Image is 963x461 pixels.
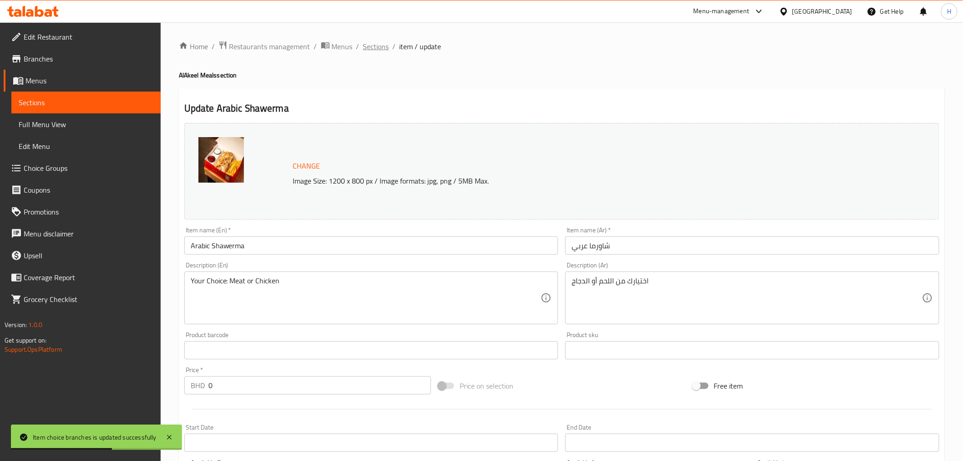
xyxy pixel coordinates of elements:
[4,26,161,48] a: Edit Restaurant
[4,245,161,266] a: Upsell
[218,41,310,52] a: Restaurants management
[184,102,939,115] h2: Update Arabic Shawerma
[4,157,161,179] a: Choice Groups
[4,266,161,288] a: Coverage Report
[293,159,320,173] span: Change
[714,380,743,391] span: Free item
[400,41,441,52] span: item / update
[212,41,215,52] li: /
[184,341,558,359] input: Please enter product barcode
[28,319,42,331] span: 1.0.0
[19,119,153,130] span: Full Menu View
[24,294,153,305] span: Grocery Checklist
[208,376,431,394] input: Please enter price
[321,41,353,52] a: Menus
[565,341,939,359] input: Please enter product sku
[289,175,835,186] p: Image Size: 1200 x 800 px / Image formats: jpg, png / 5MB Max.
[393,41,396,52] li: /
[5,319,27,331] span: Version:
[11,135,161,157] a: Edit Menu
[5,334,46,346] span: Get support on:
[179,41,945,52] nav: breadcrumb
[11,92,161,113] a: Sections
[24,163,153,174] span: Choice Groups
[314,41,317,52] li: /
[184,236,558,255] input: Enter name En
[198,137,244,183] img: e7c916f7b1ee43bc92532f04f638930381153018226.jpg
[179,41,208,52] a: Home
[191,380,205,391] p: BHD
[460,380,513,391] span: Price on selection
[33,432,157,442] div: Item choice branches is updated successfully
[4,179,161,201] a: Coupons
[356,41,360,52] li: /
[792,6,852,16] div: [GEOGRAPHIC_DATA]
[191,277,541,320] textarea: Your Choice: Meat or Chicken
[179,71,945,80] h4: AlAkeel Meals section
[24,206,153,217] span: Promotions
[24,272,153,283] span: Coverage Report
[24,250,153,261] span: Upsell
[4,223,161,245] a: Menu disclaimer
[363,41,389,52] a: Sections
[5,343,62,355] a: Support.OpsPlatform
[19,141,153,152] span: Edit Menu
[565,236,939,255] input: Enter name Ar
[24,228,153,239] span: Menu disclaimer
[947,6,951,16] span: H
[4,48,161,70] a: Branches
[11,113,161,135] a: Full Menu View
[332,41,353,52] span: Menus
[19,97,153,108] span: Sections
[4,201,161,223] a: Promotions
[4,70,161,92] a: Menus
[25,75,153,86] span: Menus
[289,157,324,175] button: Change
[4,288,161,310] a: Grocery Checklist
[24,53,153,64] span: Branches
[694,6,750,17] div: Menu-management
[24,31,153,42] span: Edit Restaurant
[24,184,153,195] span: Coupons
[229,41,310,52] span: Restaurants management
[572,277,922,320] textarea: اختيارك من اللحم أو الدجاج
